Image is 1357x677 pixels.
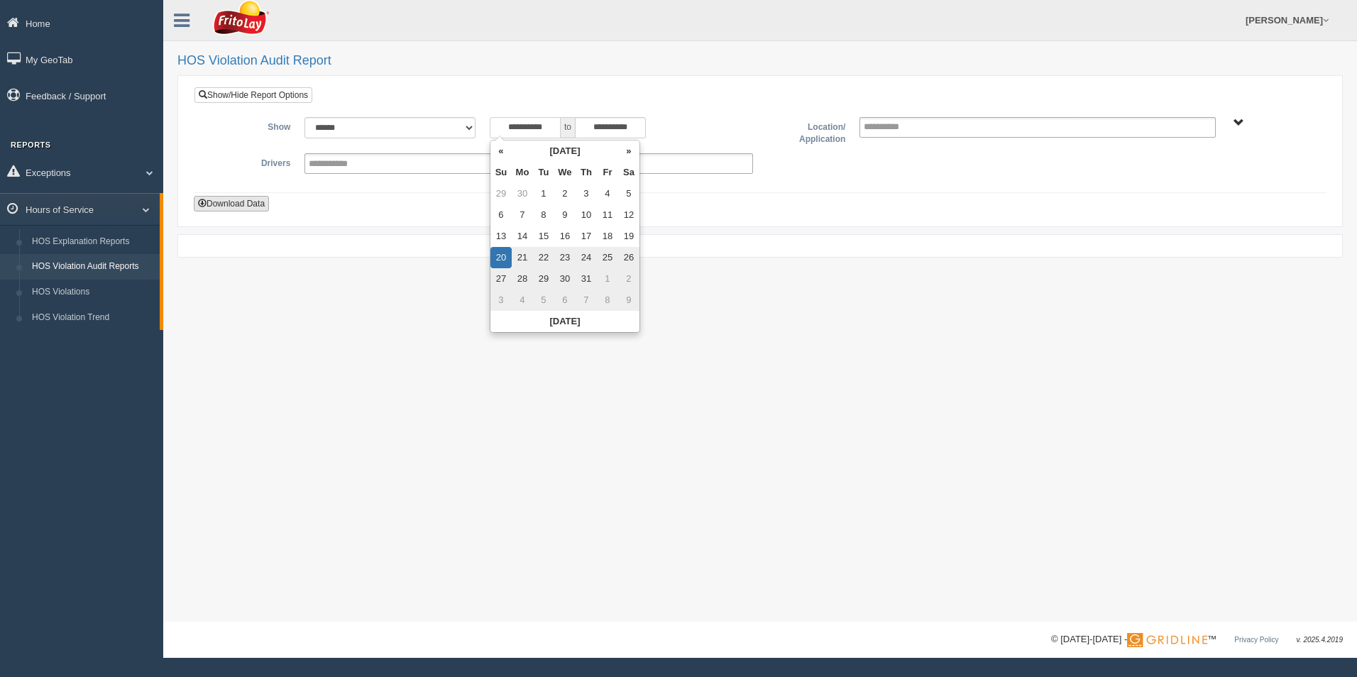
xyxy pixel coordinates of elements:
th: « [490,141,512,162]
td: 8 [533,204,554,226]
td: 8 [597,290,618,311]
img: Gridline [1127,633,1207,647]
td: 31 [576,268,597,290]
td: 9 [554,204,576,226]
th: Sa [618,162,639,183]
th: Su [490,162,512,183]
a: HOS Violation Audit Reports [26,254,160,280]
td: 10 [576,204,597,226]
td: 2 [618,268,639,290]
th: » [618,141,639,162]
td: 14 [512,226,533,247]
td: 29 [533,268,554,290]
td: 2 [554,183,576,204]
td: 5 [618,183,639,204]
div: © [DATE]-[DATE] - ™ [1051,632,1343,647]
td: 6 [554,290,576,311]
label: Show [205,117,297,134]
h2: HOS Violation Audit Report [177,54,1343,68]
td: 19 [618,226,639,247]
td: 18 [597,226,618,247]
td: 20 [490,247,512,268]
label: Drivers [205,153,297,170]
th: Fr [597,162,618,183]
td: 11 [597,204,618,226]
th: Th [576,162,597,183]
td: 5 [533,290,554,311]
td: 12 [618,204,639,226]
button: Download Data [194,196,269,211]
a: HOS Explanation Reports [26,229,160,255]
td: 26 [618,247,639,268]
td: 30 [512,183,533,204]
label: Location/ Application [760,117,852,146]
td: 6 [490,204,512,226]
td: 7 [576,290,597,311]
td: 7 [512,204,533,226]
a: Show/Hide Report Options [194,87,312,103]
td: 15 [533,226,554,247]
td: 22 [533,247,554,268]
td: 30 [554,268,576,290]
th: We [554,162,576,183]
td: 9 [618,290,639,311]
th: [DATE] [512,141,618,162]
td: 4 [512,290,533,311]
th: Mo [512,162,533,183]
td: 4 [597,183,618,204]
a: HOS Violation Trend [26,305,160,331]
th: Tu [533,162,554,183]
a: Privacy Policy [1234,636,1278,644]
td: 17 [576,226,597,247]
span: to [561,117,575,138]
td: 3 [576,183,597,204]
td: 29 [490,183,512,204]
th: [DATE] [490,311,639,332]
td: 3 [490,290,512,311]
td: 1 [533,183,554,204]
td: 1 [597,268,618,290]
a: HOS Violations [26,280,160,305]
td: 28 [512,268,533,290]
td: 13 [490,226,512,247]
td: 21 [512,247,533,268]
td: 23 [554,247,576,268]
td: 27 [490,268,512,290]
span: v. 2025.4.2019 [1297,636,1343,644]
td: 24 [576,247,597,268]
td: 16 [554,226,576,247]
td: 25 [597,247,618,268]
